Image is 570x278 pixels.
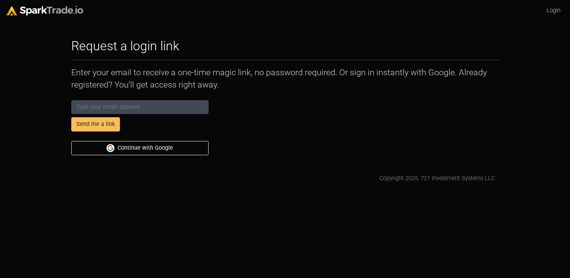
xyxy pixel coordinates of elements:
[71,67,499,90] p: Enter your email to receive a one-time magic link, no password required. Or sign in instantly wit...
[380,174,495,183] div: Copyright 2025, 721 Investment Systems LLC
[6,6,83,15] img: sparktrade.png
[71,141,209,155] button: Continue with Google
[71,100,209,114] input: Type your email address
[106,144,114,152] img: Google
[71,38,179,53] h2: Request a login link
[71,117,120,131] button: Send me a link
[543,3,564,18] a: Login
